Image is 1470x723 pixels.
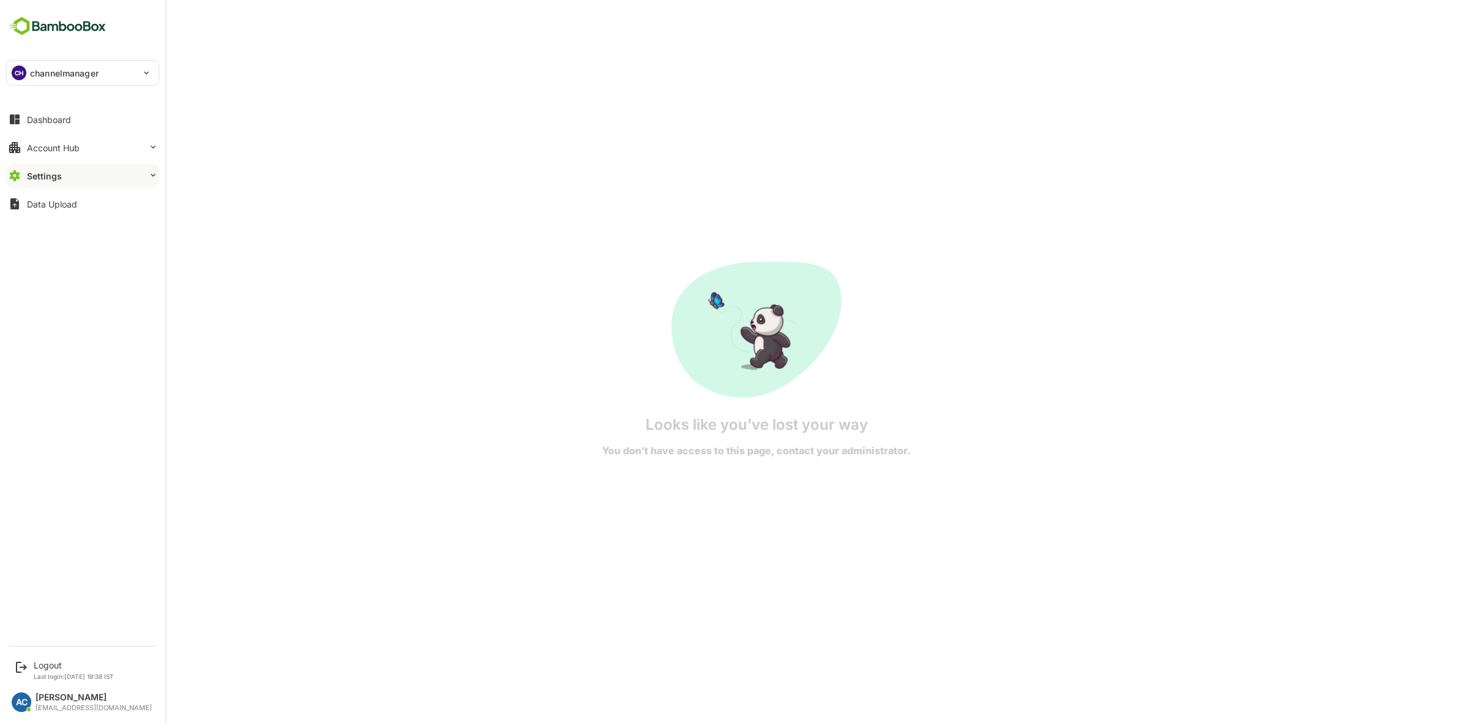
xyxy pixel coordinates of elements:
h5: Looks like you’ve lost your way [646,415,868,435]
div: CH [12,66,26,80]
div: Settings [27,171,62,181]
div: Account Hub [27,143,80,153]
p: Last login: [DATE] 19:38 IST [34,673,114,680]
div: Data Upload [27,199,77,209]
img: No-Access [671,261,842,398]
div: Dashboard [27,114,71,125]
button: Data Upload [6,192,159,216]
div: [EMAIL_ADDRESS][DOMAIN_NAME] [36,704,152,712]
div: [PERSON_NAME] [36,692,152,703]
button: Settings [6,163,159,188]
p: channelmanager [30,67,99,80]
img: BambooboxFullLogoMark.5f36c76dfaba33ec1ec1367b70bb1252.svg [6,15,110,38]
div: Logout [34,660,114,670]
div: AC [12,692,31,712]
button: Dashboard [6,107,159,132]
button: Account Hub [6,135,159,160]
h6: You don’t have access to this page, contact your administrator. [602,440,911,462]
div: CHchannelmanager [7,61,159,85]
